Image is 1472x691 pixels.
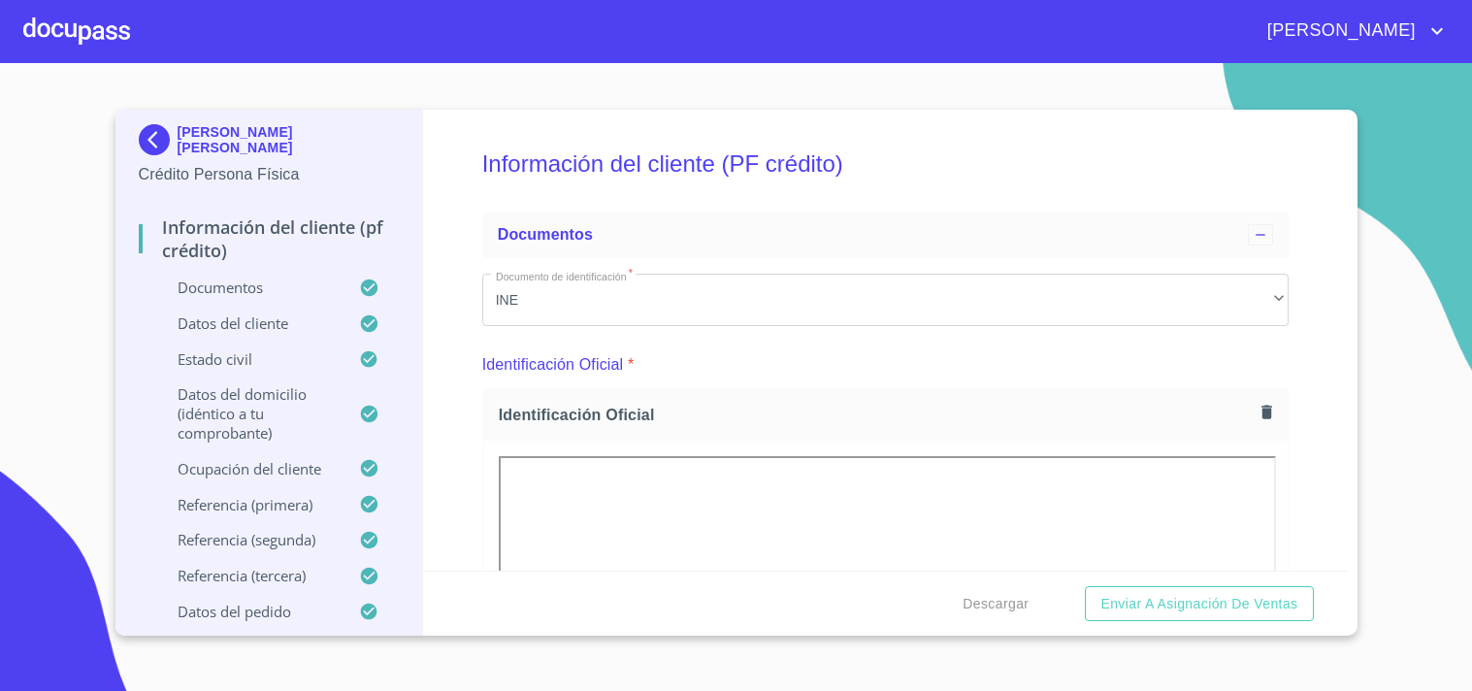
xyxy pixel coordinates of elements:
[139,124,178,155] img: Docupass spot blue
[139,459,360,478] p: Ocupación del Cliente
[482,353,624,377] p: Identificación Oficial
[178,124,400,155] p: [PERSON_NAME] [PERSON_NAME]
[139,313,360,333] p: Datos del cliente
[1253,16,1425,47] span: [PERSON_NAME]
[139,495,360,514] p: Referencia (primera)
[139,163,400,186] p: Crédito Persona Física
[482,124,1289,204] h5: Información del cliente (PF crédito)
[482,274,1289,326] div: INE
[1100,592,1297,616] span: Enviar a Asignación de Ventas
[139,349,360,369] p: Estado Civil
[499,405,1254,425] span: Identificación Oficial
[139,566,360,585] p: Referencia (tercera)
[139,530,360,549] p: Referencia (segunda)
[139,384,360,443] p: Datos del domicilio (idéntico a tu comprobante)
[955,586,1036,622] button: Descargar
[139,124,400,163] div: [PERSON_NAME] [PERSON_NAME]
[1253,16,1449,47] button: account of current user
[1085,586,1313,622] button: Enviar a Asignación de Ventas
[498,226,593,243] span: Documentos
[139,602,360,621] p: Datos del pedido
[139,278,360,297] p: Documentos
[482,212,1289,258] div: Documentos
[963,592,1029,616] span: Descargar
[139,215,400,262] p: Información del cliente (PF crédito)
